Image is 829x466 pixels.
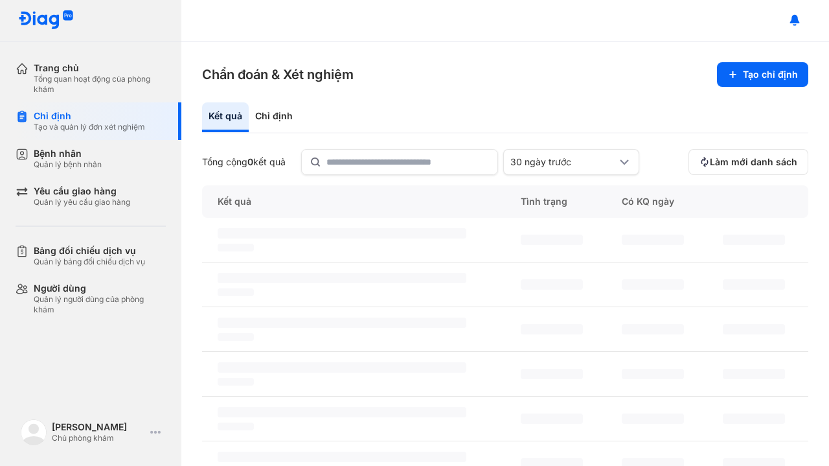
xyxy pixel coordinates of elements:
[521,369,583,379] span: ‌
[218,452,466,462] span: ‌
[521,324,583,334] span: ‌
[723,369,785,379] span: ‌
[218,288,254,296] span: ‌
[34,185,130,197] div: Yêu cầu giao hàng
[218,362,466,373] span: ‌
[218,333,254,341] span: ‌
[723,235,785,245] span: ‌
[218,228,466,239] span: ‌
[622,279,684,290] span: ‌
[723,279,785,290] span: ‌
[34,283,166,294] div: Người dùng
[18,10,74,30] img: logo
[723,414,785,424] span: ‌
[34,110,145,122] div: Chỉ định
[34,294,166,315] div: Quản lý người dùng của phòng khám
[622,369,684,379] span: ‌
[34,159,102,170] div: Quản lý bệnh nhân
[34,245,145,257] div: Bảng đối chiếu dịch vụ
[52,421,145,433] div: [PERSON_NAME]
[21,419,47,445] img: logo
[218,423,254,430] span: ‌
[34,74,166,95] div: Tổng quan hoạt động của phòng khám
[218,318,466,328] span: ‌
[505,185,606,218] div: Tình trạng
[688,149,808,175] button: Làm mới danh sách
[717,62,808,87] button: Tạo chỉ định
[710,156,797,168] span: Làm mới danh sách
[218,273,466,283] span: ‌
[606,185,707,218] div: Có KQ ngày
[34,148,102,159] div: Bệnh nhân
[723,324,785,334] span: ‌
[510,156,617,168] div: 30 ngày trước
[218,378,254,386] span: ‌
[34,257,145,267] div: Quản lý bảng đối chiếu dịch vụ
[34,197,130,207] div: Quản lý yêu cầu giao hàng
[521,414,583,424] span: ‌
[52,433,145,443] div: Chủ phòng khám
[34,122,145,132] div: Tạo và quản lý đơn xét nghiệm
[247,156,253,167] span: 0
[249,102,299,132] div: Chỉ định
[202,102,249,132] div: Kết quả
[622,235,684,245] span: ‌
[521,279,583,290] span: ‌
[622,414,684,424] span: ‌
[218,407,466,417] span: ‌
[202,156,286,168] div: Tổng cộng kết quả
[521,235,583,245] span: ‌
[202,65,354,84] h3: Chẩn đoán & Xét nghiệm
[34,62,166,74] div: Trang chủ
[202,185,505,218] div: Kết quả
[622,324,684,334] span: ‌
[218,244,254,251] span: ‌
